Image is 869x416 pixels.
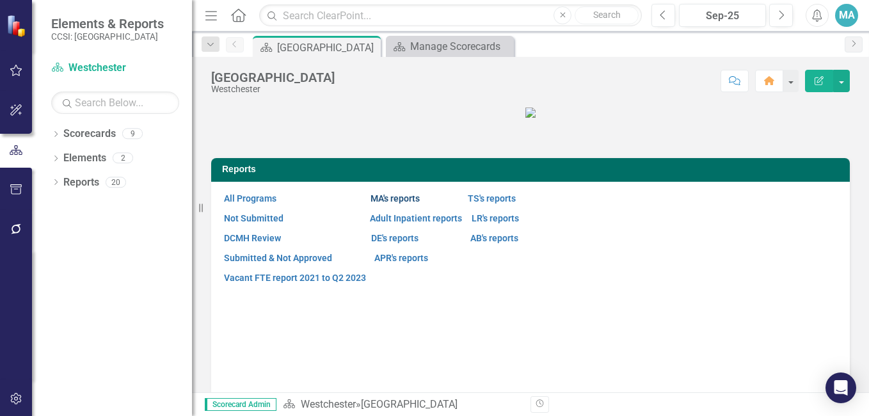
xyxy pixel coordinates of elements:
[63,127,116,141] a: Scorecards
[224,273,366,283] a: Vacant FTE report 2021 to Q2 2023
[122,129,143,140] div: 9
[575,6,639,24] button: Search
[371,233,419,243] a: DE's reports
[63,175,99,190] a: Reports
[277,40,378,56] div: [GEOGRAPHIC_DATA]
[470,233,518,243] a: AB's reports
[370,213,462,223] a: Adult Inpatient reports
[468,193,516,204] a: TS's reports
[205,398,276,411] span: Scorecard Admin
[222,164,843,174] h3: Reports
[283,397,521,412] div: »
[301,398,356,410] a: Westchester
[211,84,335,94] div: Westchester
[51,61,179,76] a: Westchester
[63,151,106,166] a: Elements
[259,4,642,27] input: Search ClearPoint...
[224,193,276,204] a: All Programs
[389,38,511,54] a: Manage Scorecards
[593,10,621,20] span: Search
[51,16,164,31] span: Elements & Reports
[472,213,519,223] a: LR's reports
[224,233,281,243] a: DCMH Review
[835,4,858,27] button: MA
[106,177,126,188] div: 20
[224,213,283,223] a: Not Submitted
[113,153,133,164] div: 2
[6,15,29,37] img: ClearPoint Strategy
[361,398,458,410] div: [GEOGRAPHIC_DATA]
[683,8,761,24] div: Sep-25
[51,92,179,114] input: Search Below...
[679,4,766,27] button: Sep-25
[410,38,511,54] div: Manage Scorecards
[525,108,536,118] img: WC_countylogo07_2023_300h.jpg
[211,70,335,84] div: [GEOGRAPHIC_DATA]
[374,253,428,263] a: APR's reports
[825,372,856,403] div: Open Intercom Messenger
[371,193,420,204] a: MA's reports
[51,31,164,42] small: CCSI: [GEOGRAPHIC_DATA]
[224,253,332,263] a: Submitted & Not Approved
